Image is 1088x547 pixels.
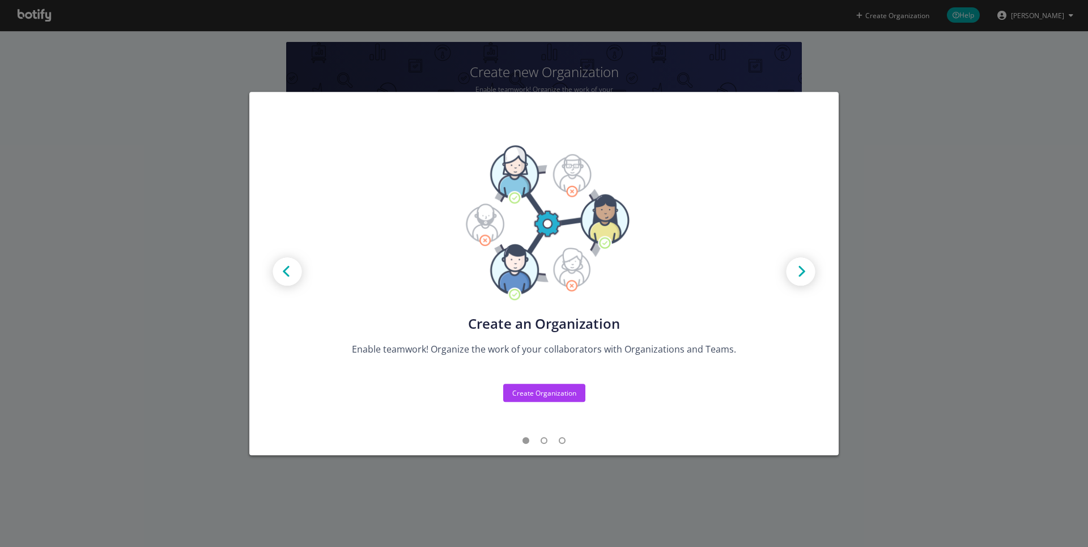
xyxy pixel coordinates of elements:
[342,343,746,356] div: Enable teamwork! Organize the work of your collaborators with Organizations and Teams.
[512,388,576,398] div: Create Organization
[458,145,629,302] img: Tutorial
[249,92,839,456] div: modal
[775,247,826,298] img: Next arrow
[503,384,585,402] button: Create Organization
[342,316,746,332] div: Create an Organization
[262,247,313,298] img: Prev arrow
